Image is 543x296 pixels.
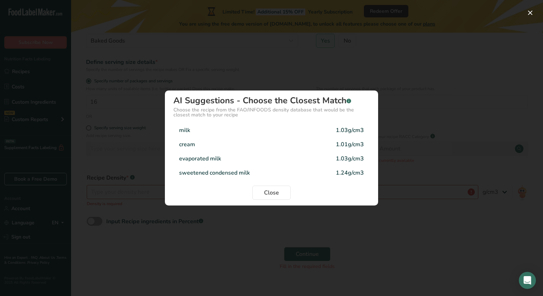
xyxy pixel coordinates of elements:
[336,140,364,149] div: 1.01g/cm3
[179,169,250,177] div: sweetened condensed milk
[252,186,291,200] button: Close
[173,96,370,105] div: AI Suggestions - Choose the Closest Match
[173,108,370,117] div: Choose the recipe from the FAO/INFOODS density database that would be the closest match to your r...
[179,154,221,163] div: evaporated milk
[336,126,364,135] div: 1.03g/cm3
[336,169,364,177] div: 1.24g/cm3
[264,188,279,197] span: Close
[179,140,195,149] div: cream
[336,154,364,163] div: 1.03g/cm3
[519,272,536,289] div: Open Intercom Messenger
[179,126,190,135] div: milk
